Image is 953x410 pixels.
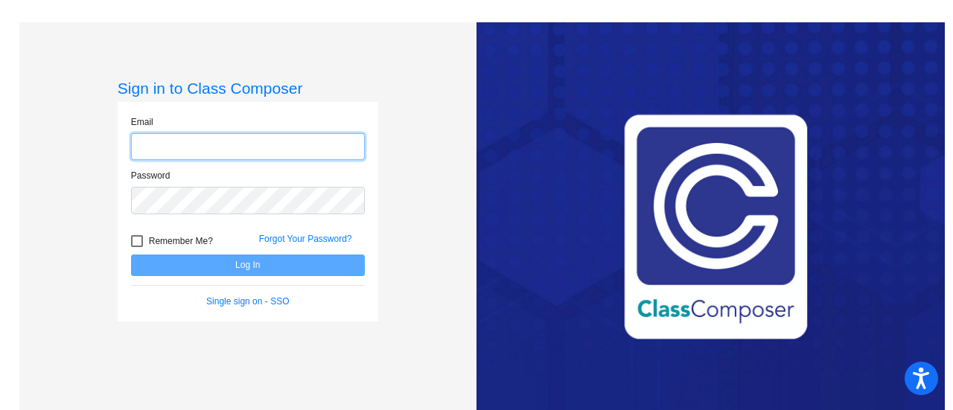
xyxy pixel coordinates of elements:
[131,169,170,182] label: Password
[118,79,378,97] h3: Sign in to Class Composer
[131,254,365,276] button: Log In
[206,296,289,307] a: Single sign on - SSO
[149,232,213,250] span: Remember Me?
[131,115,153,129] label: Email
[259,234,352,244] a: Forgot Your Password?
